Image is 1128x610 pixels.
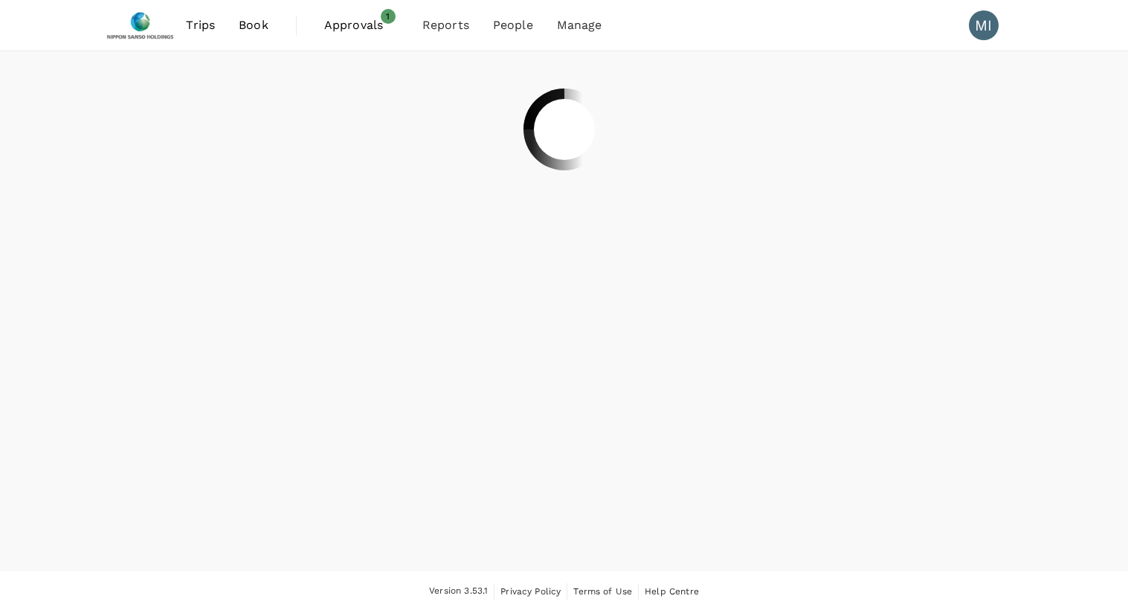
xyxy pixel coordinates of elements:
span: Reports [422,16,469,34]
span: Privacy Policy [500,586,561,597]
span: 1 [381,9,396,24]
a: Terms of Use [573,583,632,600]
div: MI [969,10,999,40]
img: Nippon Sanso Holdings Singapore Pte Ltd [106,9,175,42]
a: Help Centre [645,583,699,600]
span: Help Centre [645,586,699,597]
a: Privacy Policy [500,583,561,600]
span: Manage [557,16,602,34]
span: People [493,16,533,34]
span: Approvals [324,16,399,34]
span: Terms of Use [573,586,632,597]
span: Trips [186,16,215,34]
span: Version 3.53.1 [429,584,488,599]
span: Book [239,16,268,34]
